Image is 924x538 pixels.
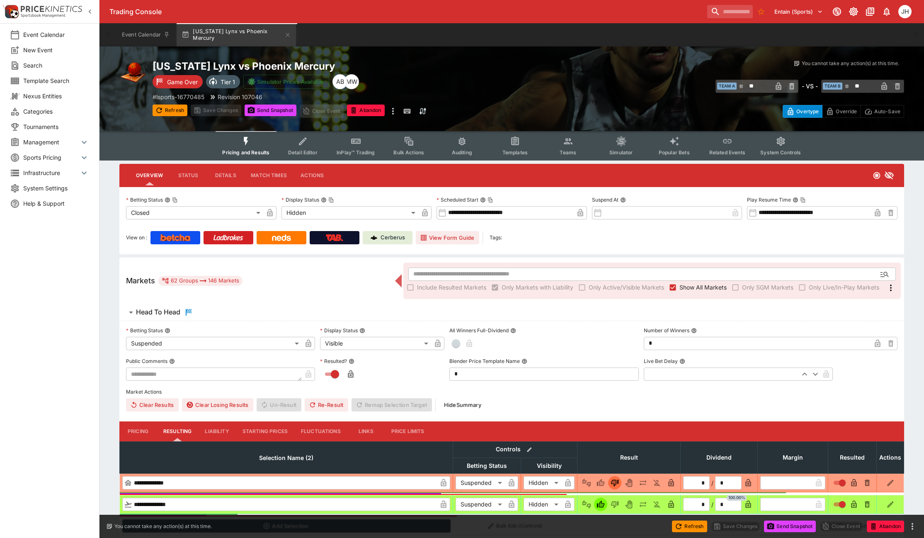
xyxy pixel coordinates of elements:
[907,521,917,531] button: more
[222,149,269,156] span: Pricing and Results
[363,231,412,244] a: Cerberus
[458,461,516,471] span: Betting Status
[153,93,204,101] p: Copy To Clipboard
[449,327,509,334] p: All Winners Full-Dividend
[589,283,664,292] span: Only Active/Visible Markets
[580,476,593,489] button: Not Set
[456,498,505,511] div: Suspended
[769,5,828,18] button: Select Tenant
[23,107,89,116] span: Categories
[136,308,180,316] h6: Head To Head
[388,105,398,118] button: more
[650,476,664,489] button: Eliminated In Play
[126,196,163,203] p: Betting Status
[126,337,302,350] div: Suspended
[129,166,170,185] button: Overview
[691,328,697,334] button: Number of Winners
[221,78,235,86] p: Tier 1
[213,234,243,241] img: Ladbrokes
[502,283,573,292] span: Only Markets with Liability
[747,196,791,203] p: Play Resume Time
[198,421,235,441] button: Liability
[659,149,690,156] span: Popular Bets
[244,166,293,185] button: Match Times
[23,168,79,177] span: Infrastructure
[126,206,263,219] div: Closed
[717,83,737,90] span: Team A
[393,149,424,156] span: Bulk Actions
[347,421,385,441] button: Links
[636,476,650,489] button: Push
[742,283,793,292] span: Only SGM Markets
[898,5,912,18] div: Jordan Hughes
[23,30,89,39] span: Event Calendar
[764,521,816,532] button: Send Snapshot
[560,149,576,156] span: Teams
[452,149,472,156] span: Auditing
[344,74,359,89] div: Michael Wilczynski
[449,358,520,365] p: Blender Price Template Name
[23,184,89,192] span: System Settings
[349,358,354,364] button: Resulted?
[326,234,343,241] img: TabNZ
[580,498,593,511] button: Not Set
[281,196,319,203] p: Display Status
[157,421,198,441] button: Resulting
[510,328,516,334] button: All Winners Full-Dividend
[160,234,190,241] img: Betcha
[126,276,155,285] h5: Markets
[758,441,828,473] th: Margin
[874,107,900,116] p: Auto-Save
[709,149,745,156] span: Related Events
[218,93,262,101] p: Revision 107046
[305,398,348,411] span: Re-Result
[760,149,801,156] span: System Controls
[636,498,650,511] button: Push
[153,60,529,73] h2: Copy To Clipboard
[119,60,146,86] img: basketball.png
[594,498,607,511] button: Win
[877,441,904,473] th: Actions
[170,166,207,185] button: Status
[650,498,664,511] button: Eliminated In Play
[711,479,713,487] div: /
[320,358,347,365] p: Resulted?
[524,498,561,511] div: Hidden
[679,283,727,292] span: Show All Markets
[609,149,633,156] span: Simulator
[320,327,358,334] p: Display Status
[23,138,79,146] span: Management
[257,398,301,411] span: Un-Result
[622,476,635,489] button: Void
[23,92,89,100] span: Nexus Entities
[846,4,861,19] button: Toggle light/dark mode
[207,166,244,185] button: Details
[337,149,375,156] span: InPlay™ Trading
[288,149,318,156] span: Detail Editor
[359,328,365,334] button: Display Status
[524,444,535,455] button: Bulk edit
[293,166,331,185] button: Actions
[245,105,296,116] button: Send Snapshot
[502,149,528,156] span: Templates
[822,105,861,118] button: Override
[2,3,19,20] img: PriceKinetics Logo
[608,476,621,489] button: Lose
[896,2,914,21] button: Jordan Hughes
[783,105,904,118] div: Start From
[809,283,879,292] span: Only Live/In-Play Markets
[861,105,904,118] button: Auto-Save
[644,358,678,365] p: Live Bet Delay
[216,131,808,161] div: Event type filters
[823,83,842,90] span: Team B
[371,234,377,241] img: Cerberus
[23,122,89,131] span: Tournaments
[332,74,347,89] div: Alex Bothe
[672,521,707,532] button: Refresh
[169,358,175,364] button: Public Comments
[177,23,296,46] button: [US_STATE] Lynx vs Phoenix Mercury
[877,267,892,282] button: Open
[236,421,294,441] button: Starting Prices
[577,441,681,473] th: Result
[439,398,486,411] button: HideSummary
